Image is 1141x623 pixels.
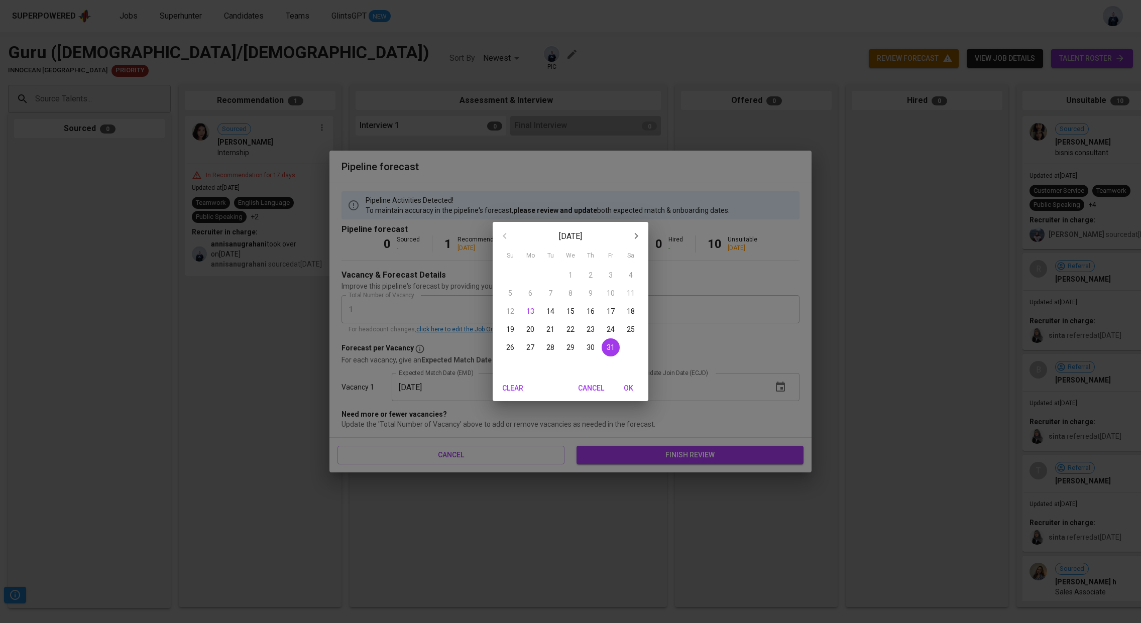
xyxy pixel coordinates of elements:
button: 24 [602,320,620,338]
span: OK [616,382,640,395]
button: 16 [582,302,600,320]
p: 28 [546,342,554,352]
button: 20 [521,320,539,338]
button: 13 [521,302,539,320]
p: 29 [566,342,575,352]
p: 18 [627,306,635,316]
span: Cancel [578,382,604,395]
p: 26 [506,342,514,352]
p: 25 [627,324,635,334]
button: 29 [561,338,580,356]
p: 30 [587,342,595,352]
button: Cancel [574,379,608,398]
span: Su [501,251,519,261]
button: 22 [561,320,580,338]
span: Clear [501,382,525,395]
button: 15 [561,302,580,320]
p: 13 [526,306,534,316]
button: Clear [497,379,529,398]
span: We [561,251,580,261]
p: 23 [587,324,595,334]
p: 24 [607,324,615,334]
p: [DATE] [517,230,624,242]
button: 31 [602,338,620,356]
span: Fr [602,251,620,261]
span: Mo [521,251,539,261]
span: Sa [622,251,640,261]
button: 14 [541,302,559,320]
button: 21 [541,320,559,338]
span: Tu [541,251,559,261]
p: 20 [526,324,534,334]
button: 26 [501,338,519,356]
p: 31 [607,342,615,352]
p: 17 [607,306,615,316]
button: 18 [622,302,640,320]
p: 15 [566,306,575,316]
button: 27 [521,338,539,356]
button: 19 [501,320,519,338]
button: 30 [582,338,600,356]
button: 28 [541,338,559,356]
p: 19 [506,324,514,334]
button: 25 [622,320,640,338]
p: 14 [546,306,554,316]
span: Th [582,251,600,261]
p: 22 [566,324,575,334]
button: 17 [602,302,620,320]
p: 16 [587,306,595,316]
p: 21 [546,324,554,334]
p: 27 [526,342,534,352]
button: 23 [582,320,600,338]
button: OK [612,379,644,398]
